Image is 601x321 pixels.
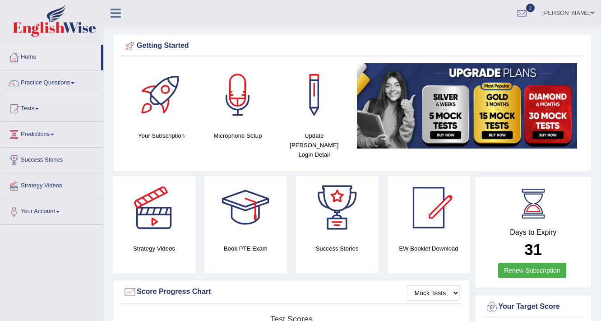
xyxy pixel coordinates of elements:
div: Getting Started [123,39,582,53]
a: Predictions [0,122,103,144]
h4: Microphone Setup [204,131,271,140]
a: Strategy Videos [0,173,103,196]
h4: EW Booklet Download [388,244,470,253]
span: 2 [526,4,535,12]
a: Your Account [0,199,103,222]
h4: Strategy Videos [113,244,195,253]
h4: Book PTE Exam [204,244,287,253]
a: Tests [0,96,103,119]
h4: Success Stories [296,244,379,253]
h4: Update [PERSON_NAME] Login Detail [281,131,348,159]
h4: Your Subscription [128,131,195,140]
div: Your Target Score [485,300,582,314]
a: Home [0,45,101,67]
b: 31 [524,241,542,258]
a: Success Stories [0,148,103,170]
a: Renew Subscription [498,263,566,278]
a: Practice Questions [0,70,103,93]
img: small5.jpg [357,63,577,149]
div: Score Progress Chart [123,285,460,299]
h4: Days to Expiry [485,228,582,237]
